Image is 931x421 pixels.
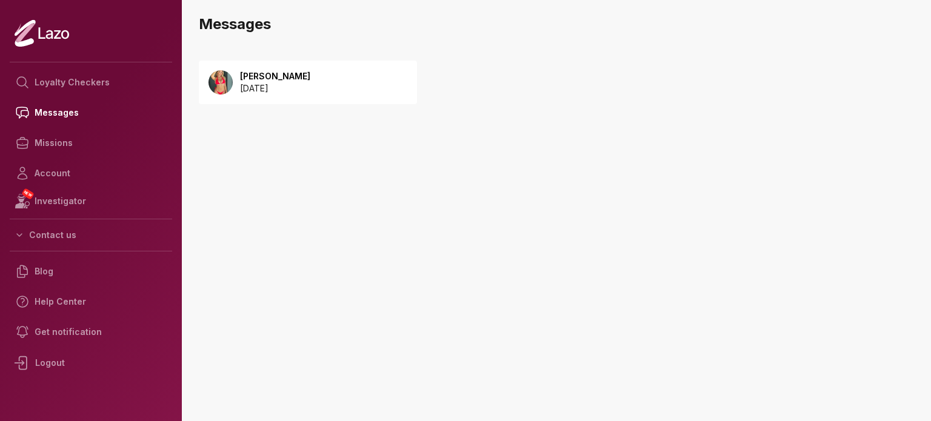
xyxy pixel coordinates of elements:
a: Help Center [10,287,172,317]
a: Get notification [10,317,172,347]
p: [DATE] [240,82,310,94]
span: NEW [21,188,35,200]
div: Logout [10,347,172,379]
img: 520ecdbb-042a-4e5d-99ca-1af144eed449 [209,70,233,94]
a: Account [10,158,172,188]
a: Loyalty Checkers [10,67,172,98]
p: [PERSON_NAME] [240,70,310,82]
a: Missions [10,128,172,158]
a: Messages [10,98,172,128]
a: Blog [10,256,172,287]
button: Contact us [10,224,172,246]
a: NEWInvestigator [10,188,172,214]
h3: Messages [199,15,921,34]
